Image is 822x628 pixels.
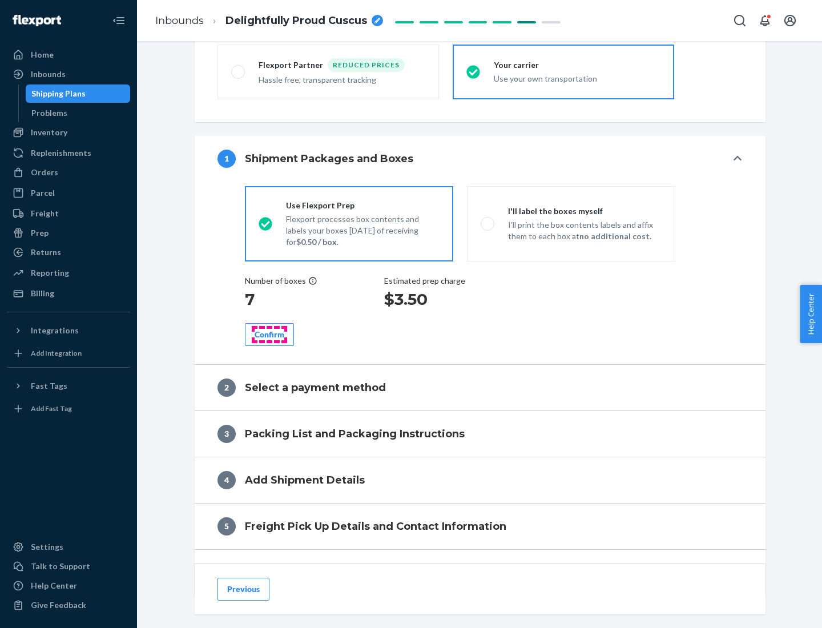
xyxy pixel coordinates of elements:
div: Fast Tags [31,380,67,392]
a: Add Integration [7,344,130,363]
p: Flexport processes box contents and labels your boxes [DATE] of receiving for . [286,214,440,248]
div: Use Flexport Prep [286,200,440,211]
button: Integrations [7,321,130,340]
div: Give Feedback [31,599,86,611]
h1: 7 [245,289,317,309]
div: Settings [31,541,63,553]
div: 5 [217,517,236,536]
h4: Packing List and Packaging Instructions [245,426,465,441]
div: Freight [31,208,59,219]
strong: no additional cost. [579,231,651,241]
button: Open notifications [753,9,776,32]
p: Estimated prep charge [384,275,465,287]
div: Flexport Partner [259,59,328,71]
a: Returns [7,243,130,261]
h1: $3.50 [384,289,465,309]
a: Problems [26,104,131,122]
div: Number of boxes [245,275,317,287]
button: 2Select a payment method [195,365,765,410]
div: Use your own transportation [494,73,660,84]
button: 5Freight Pick Up Details and Contact Information [195,504,765,549]
a: Freight [7,204,130,223]
div: Reduced prices [328,58,405,72]
h4: Add Shipment Details [245,473,365,488]
div: Hassle free, transparent tracking [259,74,425,86]
button: Give Feedback [7,596,130,614]
div: Shipping Plans [31,88,86,99]
div: I'll label the boxes myself [508,206,662,217]
a: Inventory [7,123,130,142]
button: Help Center [800,285,822,343]
a: Parcel [7,184,130,202]
a: Settings [7,538,130,556]
div: Parcel [31,187,55,199]
div: Help Center [31,580,77,591]
button: 6Review and Confirm Shipment [195,550,765,595]
div: Orders [31,167,58,178]
a: Add Fast Tag [7,400,130,418]
div: Add Integration [31,348,82,358]
p: I’ll print the box contents labels and affix them to each box at [508,219,662,242]
a: Reporting [7,264,130,282]
div: Inventory [31,127,67,138]
div: Integrations [31,325,79,336]
div: 1 [217,150,236,168]
div: Add Fast Tag [31,404,72,413]
div: Replenishments [31,147,91,159]
div: 2 [217,379,236,397]
a: Orders [7,163,130,182]
button: Open account menu [779,9,801,32]
h4: Freight Pick Up Details and Contact Information [245,519,506,534]
a: Home [7,46,130,64]
div: Talk to Support [31,561,90,572]
div: Confirm [255,329,284,340]
a: Shipping Plans [26,84,131,103]
div: Problems [31,107,67,119]
div: 3 [217,425,236,443]
a: Replenishments [7,144,130,162]
h4: Shipment Packages and Boxes [245,151,413,166]
a: Prep [7,224,130,242]
button: Previous [217,578,269,601]
button: 1Shipment Packages and Boxes [195,136,765,182]
ol: breadcrumbs [146,4,392,38]
img: Flexport logo [13,15,61,26]
div: Inbounds [31,69,66,80]
div: 4 [217,471,236,489]
a: Talk to Support [7,557,130,575]
button: 4Add Shipment Details [195,457,765,503]
button: Open Search Box [728,9,751,32]
button: Fast Tags [7,377,130,395]
a: Help Center [7,577,130,595]
a: Inbounds [155,14,204,27]
div: Your carrier [494,59,660,71]
strong: $0.50 / box [296,237,337,247]
button: Close Navigation [107,9,130,32]
div: Returns [31,247,61,258]
button: Confirm [245,323,294,346]
div: Billing [31,288,54,299]
div: Reporting [31,267,69,279]
button: 3Packing List and Packaging Instructions [195,411,765,457]
span: Delightfully Proud Cuscus [225,14,367,29]
div: Home [31,49,54,61]
a: Inbounds [7,65,130,83]
h4: Select a payment method [245,380,386,395]
a: Billing [7,284,130,303]
div: Prep [31,227,49,239]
